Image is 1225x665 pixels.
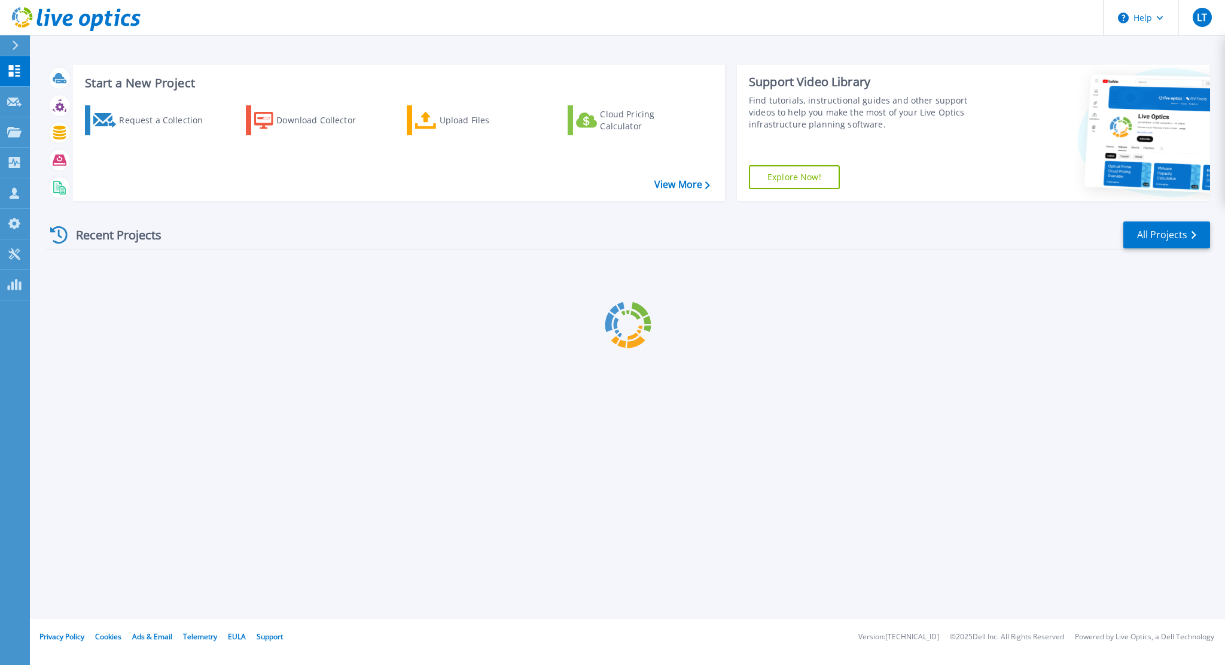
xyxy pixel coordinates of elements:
[46,220,178,250] div: Recent Projects
[257,631,283,642] a: Support
[950,633,1064,641] li: © 2025 Dell Inc. All Rights Reserved
[1123,221,1210,248] a: All Projects
[95,631,121,642] a: Cookies
[132,631,172,642] a: Ads & Email
[1197,13,1207,22] span: LT
[749,95,991,130] div: Find tutorials, instructional guides and other support videos to help you make the most of your L...
[228,631,246,642] a: EULA
[85,105,218,135] a: Request a Collection
[119,108,215,132] div: Request a Collection
[600,108,696,132] div: Cloud Pricing Calculator
[276,108,372,132] div: Download Collector
[440,108,535,132] div: Upload Files
[407,105,540,135] a: Upload Files
[749,165,840,189] a: Explore Now!
[85,77,709,90] h3: Start a New Project
[246,105,379,135] a: Download Collector
[1075,633,1214,641] li: Powered by Live Optics, a Dell Technology
[39,631,84,642] a: Privacy Policy
[183,631,217,642] a: Telemetry
[654,179,710,190] a: View More
[858,633,939,641] li: Version: [TECHNICAL_ID]
[749,74,991,90] div: Support Video Library
[568,105,701,135] a: Cloud Pricing Calculator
